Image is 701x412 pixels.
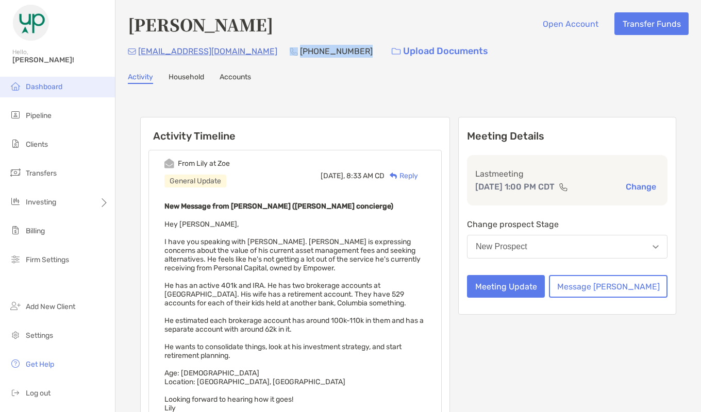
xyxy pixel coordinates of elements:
[128,12,273,36] h4: [PERSON_NAME]
[128,73,153,84] a: Activity
[9,166,22,179] img: transfers icon
[26,360,54,369] span: Get Help
[9,195,22,208] img: investing icon
[12,4,49,41] img: Zoe Logo
[164,202,393,211] b: New Message from [PERSON_NAME] ([PERSON_NAME] concierge)
[9,109,22,121] img: pipeline icon
[346,171,385,180] span: 8:33 AM CD
[164,175,226,187] div: General Update
[26,255,69,264] span: Firm Settings
[9,138,22,150] img: clients icon
[467,275,545,298] button: Meeting Update
[26,82,62,91] span: Dashboard
[26,389,51,398] span: Log out
[614,12,689,35] button: Transfer Funds
[9,386,22,399] img: logout icon
[535,12,606,35] button: Open Account
[138,45,277,58] p: [EMAIL_ADDRESS][DOMAIN_NAME]
[26,169,57,178] span: Transfers
[220,73,251,84] a: Accounts
[9,80,22,92] img: dashboard icon
[290,47,298,56] img: Phone Icon
[623,181,659,192] button: Change
[9,224,22,236] img: billing icon
[12,56,109,64] span: [PERSON_NAME]!
[549,275,667,298] button: Message [PERSON_NAME]
[475,180,555,193] p: [DATE] 1:00 PM CDT
[178,159,230,168] div: From Lily at Zoe
[26,111,52,120] span: Pipeline
[559,183,568,191] img: communication type
[9,300,22,312] img: add_new_client icon
[169,73,204,84] a: Household
[653,245,659,249] img: Open dropdown arrow
[26,302,75,311] span: Add New Client
[321,171,345,180] span: [DATE],
[385,170,418,181] div: Reply
[390,173,397,179] img: Reply icon
[26,331,53,340] span: Settings
[26,227,45,235] span: Billing
[9,253,22,265] img: firm-settings icon
[475,167,659,180] p: Last meeting
[392,48,400,55] img: button icon
[164,159,174,168] img: Event icon
[26,140,48,149] span: Clients
[467,235,667,259] button: New Prospect
[26,198,56,207] span: Investing
[128,48,136,55] img: Email Icon
[141,117,449,142] h6: Activity Timeline
[467,218,667,231] p: Change prospect Stage
[300,45,373,58] p: [PHONE_NUMBER]
[9,329,22,341] img: settings icon
[385,40,495,62] a: Upload Documents
[476,242,527,251] div: New Prospect
[467,130,667,143] p: Meeting Details
[9,357,22,370] img: get-help icon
